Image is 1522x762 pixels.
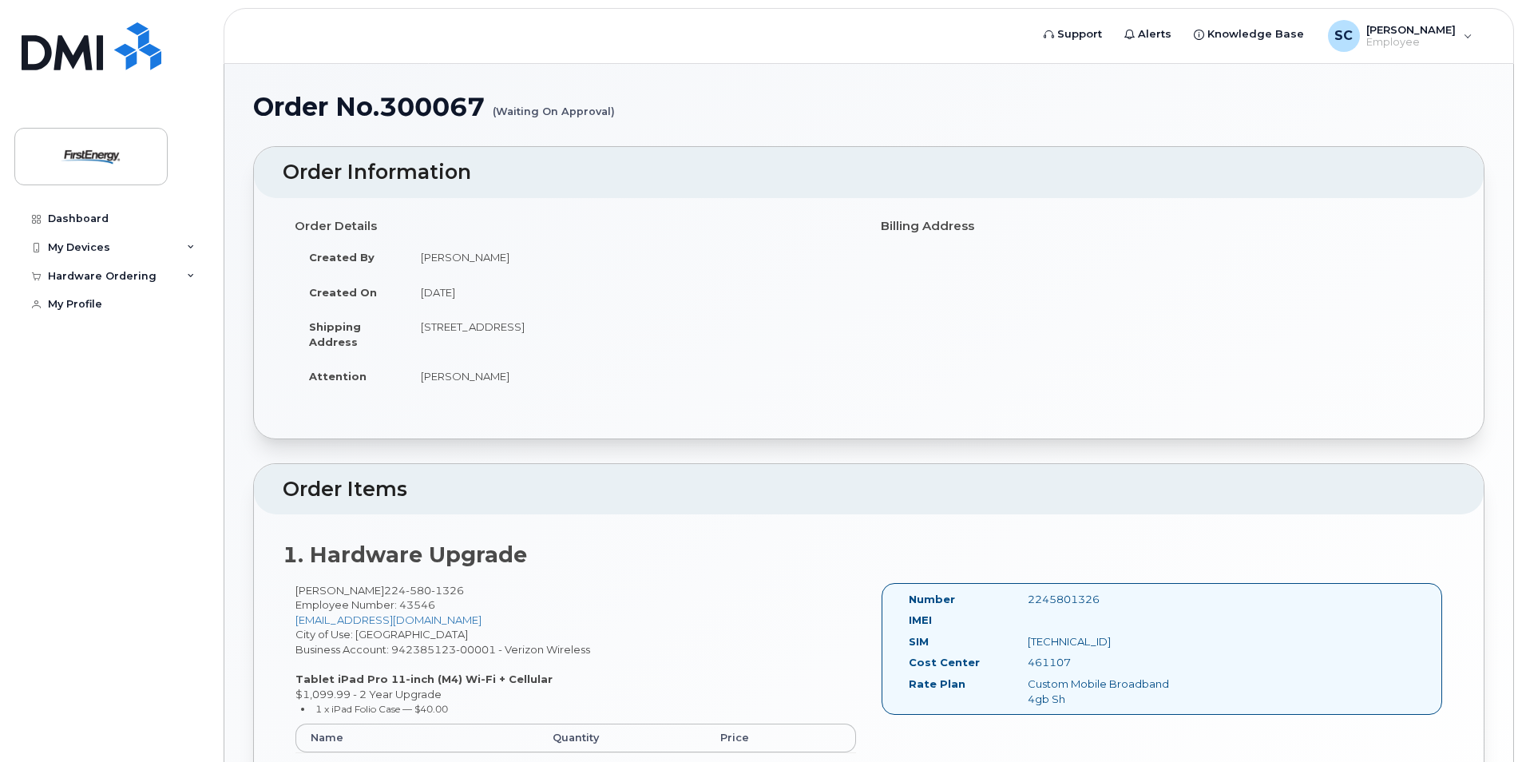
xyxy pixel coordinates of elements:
span: 224 [384,584,464,597]
small: 1 x iPad Folio Case — $40.00 [315,703,448,715]
label: Number [909,592,955,607]
strong: Created By [309,251,375,264]
th: Name [295,724,538,752]
div: Custom Mobile Broadband 4gb Sh [1016,677,1183,706]
h4: Billing Address [881,220,1443,233]
span: 1326 [431,584,464,597]
th: Quantity [538,724,706,752]
th: Price [706,724,856,752]
span: 580 [406,584,431,597]
h1: Order No.300067 [253,93,1484,121]
td: [PERSON_NAME] [406,240,857,275]
h2: Order Items [283,478,1455,501]
h4: Order Details [295,220,857,233]
a: [EMAIL_ADDRESS][DOMAIN_NAME] [295,613,482,626]
h2: Order Information [283,161,1455,184]
strong: Attention [309,370,367,383]
label: Cost Center [909,655,980,670]
label: IMEI [909,613,932,628]
td: [DATE] [406,275,857,310]
label: Rate Plan [909,677,965,692]
td: [PERSON_NAME] [406,359,857,394]
div: 461107 [1016,655,1183,670]
strong: Shipping Address [309,320,361,348]
strong: 1. Hardware Upgrade [283,542,527,568]
strong: Created On [309,286,377,299]
label: SIM [909,634,929,649]
td: [STREET_ADDRESS] [406,309,857,359]
div: [TECHNICAL_ID] [1016,634,1183,649]
div: 2245801326 [1016,592,1183,607]
strong: Tablet iPad Pro 11-inch (M4) Wi-Fi + Cellular [295,673,553,685]
small: (Waiting On Approval) [493,93,615,117]
span: Employee Number: 43546 [295,598,435,611]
